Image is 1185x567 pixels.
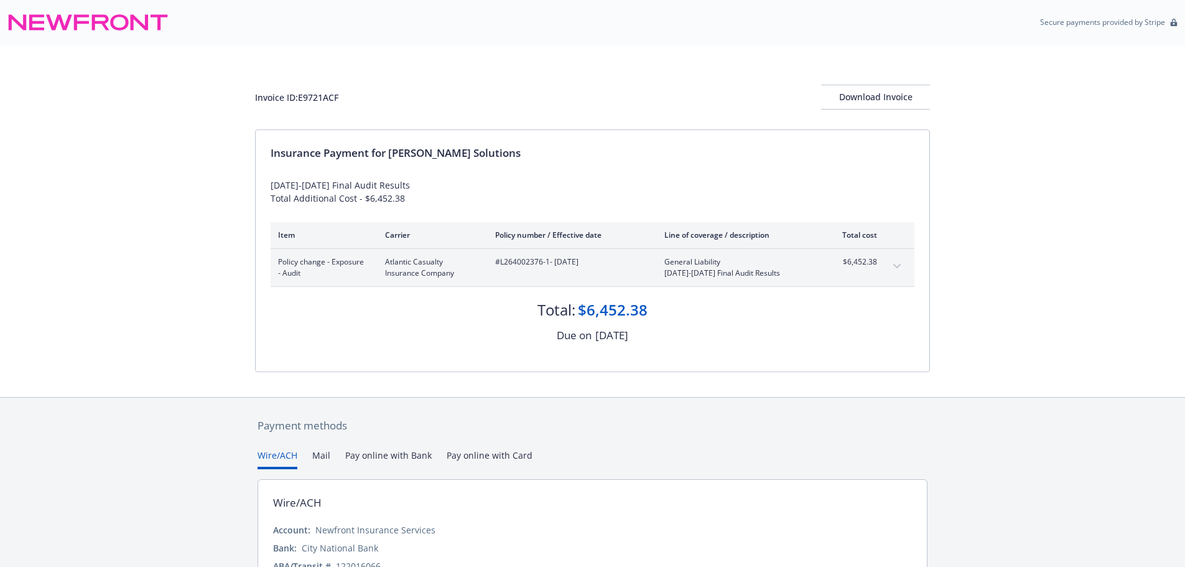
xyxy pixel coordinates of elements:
div: Carrier [385,230,475,240]
button: Mail [312,449,330,469]
span: [DATE]-[DATE] Final Audit Results [664,268,811,279]
div: Account: [273,523,310,537]
span: General Liability [664,256,811,268]
div: Wire/ACH [273,495,322,511]
div: Invoice ID: E9721ACF [255,91,338,104]
div: Policy change - Exposure - AuditAtlantic Casualty Insurance Company#L264002376-1- [DATE]General L... [271,249,914,286]
span: $6,452.38 [830,256,877,268]
div: Total: [537,299,575,321]
span: #L264002376-1 - [DATE] [495,256,644,268]
div: Insurance Payment for [PERSON_NAME] Solutions [271,145,914,161]
span: Atlantic Casualty Insurance Company [385,256,475,279]
button: expand content [887,256,907,276]
div: City National Bank [302,541,378,555]
span: Policy change - Exposure - Audit [278,256,365,279]
div: Line of coverage / description [664,230,811,240]
span: General Liability[DATE]-[DATE] Final Audit Results [664,256,811,279]
button: Download Invoice [821,85,930,110]
div: [DATE]-[DATE] Final Audit Results Total Additional Cost - $6,452.38 [271,179,914,205]
div: Payment methods [258,418,927,434]
div: [DATE] [595,327,628,344]
div: Total cost [830,230,877,240]
button: Pay online with Bank [345,449,432,469]
div: Newfront Insurance Services [315,523,435,537]
div: Due on [557,327,592,344]
div: $6,452.38 [578,299,648,321]
div: Bank: [273,541,297,555]
div: Item [278,230,365,240]
p: Secure payments provided by Stripe [1040,17,1165,27]
button: Wire/ACH [258,449,297,469]
button: Pay online with Card [447,449,532,469]
div: Policy number / Effective date [495,230,644,240]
